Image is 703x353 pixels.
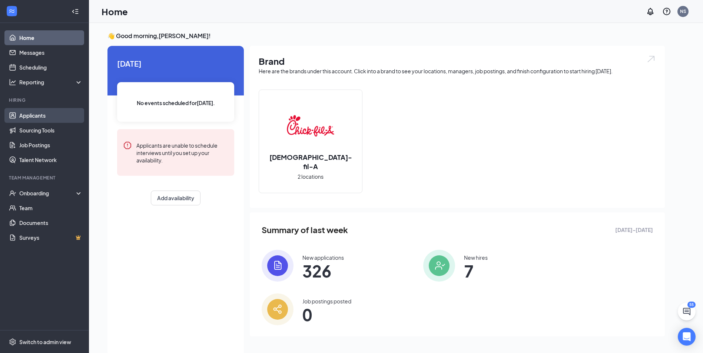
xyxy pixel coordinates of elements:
a: SurveysCrown [19,230,83,245]
svg: ChatActive [682,307,691,316]
div: Hiring [9,97,81,103]
img: icon [262,250,294,282]
div: NS [680,8,686,14]
svg: UserCheck [9,189,16,197]
h1: Home [102,5,128,18]
span: [DATE] [117,58,234,69]
div: Open Intercom Messenger [678,328,696,346]
div: New hires [464,254,488,261]
span: 7 [464,264,488,278]
svg: Error [123,141,132,150]
div: Switch to admin view [19,338,71,346]
svg: Analysis [9,78,16,86]
button: Add availability [151,191,200,205]
span: 2 locations [298,172,324,181]
a: Sourcing Tools [19,123,83,138]
span: Summary of last week [262,223,348,236]
a: Job Postings [19,138,83,152]
div: Here are the brands under this account. Click into a brand to see your locations, managers, job p... [259,67,656,75]
img: icon [262,293,294,325]
span: No events scheduled for [DATE] . [137,99,215,107]
span: 0 [302,308,351,321]
a: Scheduling [19,60,83,75]
h3: 👋 Good morning, [PERSON_NAME] ! [107,32,665,40]
span: [DATE] - [DATE] [615,226,653,234]
svg: Notifications [646,7,655,16]
a: Talent Network [19,152,83,167]
div: New applications [302,254,344,261]
div: Reporting [19,78,83,86]
a: Messages [19,45,83,60]
svg: Settings [9,338,16,346]
img: icon [423,250,455,282]
h2: [DEMOGRAPHIC_DATA]-fil-A [259,152,362,171]
a: Team [19,201,83,215]
a: Home [19,30,83,45]
svg: Collapse [72,8,79,15]
img: open.6027fd2a22e1237b5b06.svg [646,55,656,63]
div: Onboarding [19,189,76,197]
svg: QuestionInfo [662,7,671,16]
div: Team Management [9,175,81,181]
div: Job postings posted [302,297,351,305]
span: 326 [302,264,344,278]
button: ChatActive [678,303,696,320]
img: Chick-fil-A [287,102,334,149]
a: Documents [19,215,83,230]
h1: Brand [259,55,656,67]
svg: WorkstreamLogo [8,7,16,15]
div: 55 [687,302,696,308]
a: Applicants [19,108,83,123]
div: Applicants are unable to schedule interviews until you set up your availability. [136,141,228,164]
